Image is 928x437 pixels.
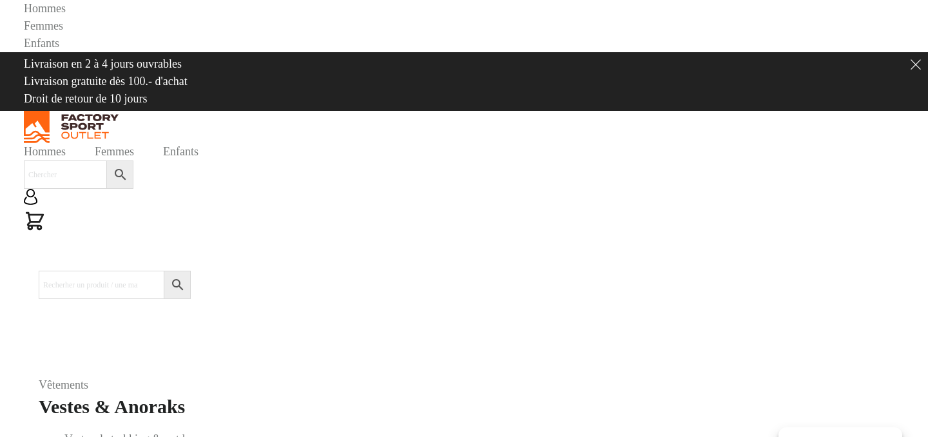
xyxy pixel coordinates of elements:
[95,143,134,160] a: Femmes
[39,378,88,391] a: Vêtements
[163,143,198,160] a: Enfants
[39,271,164,299] input: Recherher un produit / une marque
[24,90,147,108] p: Droit de retour de 10 jours
[24,35,59,52] a: Enfants
[24,111,119,143] img: Factory Sport Outlet
[24,143,66,160] a: Hommes
[24,55,182,73] p: Livraison en 2 à 4 jours ouvrables
[904,52,928,77] button: dismiss
[24,160,107,189] input: Chercher
[39,396,185,417] a: Vestes & Anoraks
[24,73,188,90] p: Livraison gratuite dès 100.- d'achat
[24,17,63,35] a: Femmes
